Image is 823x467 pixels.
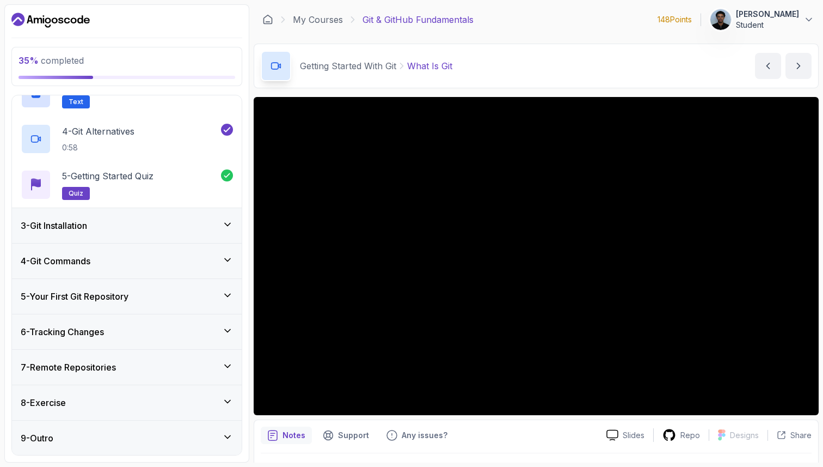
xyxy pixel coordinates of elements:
[12,350,242,385] button: 7-Remote Repositories
[654,428,709,442] a: Repo
[710,9,731,30] img: user profile image
[316,427,376,444] button: Support button
[21,219,87,232] h3: 3 - Git Installation
[21,361,116,374] h3: 7 - Remote Repositories
[261,427,312,444] button: notes button
[11,11,90,29] a: Dashboard
[21,432,53,445] h3: 9 - Outro
[12,244,242,278] button: 4-Git Commands
[736,9,799,20] p: [PERSON_NAME]
[254,97,819,415] iframe: 1 - What is Git
[21,254,90,268] h3: 4 - Git Commands
[380,427,454,444] button: Feedback button
[623,430,644,441] p: Slides
[710,9,814,31] button: user profile image[PERSON_NAME]Student
[262,14,273,25] a: Dashboard
[658,14,692,25] p: 148 Points
[300,59,396,72] p: Getting Started With Git
[680,430,700,441] p: Repo
[62,169,153,183] p: 5 - Getting Started Quiz
[21,169,233,200] button: 5-Getting Started Quizquiz
[62,125,134,138] p: 4 - Git Alternatives
[736,20,799,31] p: Student
[21,290,128,303] h3: 5 - Your First Git Repository
[12,385,242,420] button: 8-Exercise
[69,189,83,198] span: quiz
[293,13,343,26] a: My Courses
[402,430,447,441] p: Any issues?
[598,429,653,441] a: Slides
[755,53,781,79] button: previous content
[12,314,242,349] button: 6-Tracking Changes
[363,13,474,26] p: Git & GitHub Fundamentals
[282,430,305,441] p: Notes
[790,430,812,441] p: Share
[785,53,812,79] button: next content
[21,124,233,154] button: 4-Git Alternatives0:58
[730,430,759,441] p: Designs
[407,59,452,72] p: What Is Git
[767,430,812,441] button: Share
[12,421,242,456] button: 9-Outro
[69,98,83,106] span: Text
[19,55,39,66] span: 35 %
[21,396,66,409] h3: 8 - Exercise
[62,142,134,153] p: 0:58
[19,55,84,66] span: completed
[21,325,104,338] h3: 6 - Tracking Changes
[12,208,242,243] button: 3-Git Installation
[12,279,242,314] button: 5-Your First Git Repository
[338,430,369,441] p: Support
